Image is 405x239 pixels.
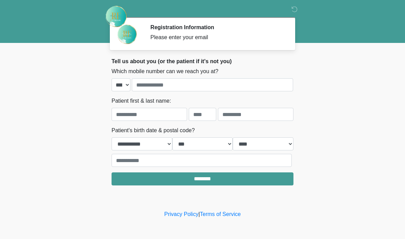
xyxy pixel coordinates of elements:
a: Terms of Service [200,211,241,217]
h2: Tell us about you (or the patient if it's not you) [112,58,293,65]
label: Patient first & last name: [112,97,171,105]
label: Which mobile number can we reach you at? [112,67,218,76]
img: Rehydrate Aesthetics & Wellness Logo [105,5,127,28]
a: Privacy Policy [164,211,199,217]
a: | [198,211,200,217]
label: Patient's birth date & postal code? [112,126,195,135]
div: Please enter your email [150,33,283,42]
img: Agent Avatar [117,24,137,45]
